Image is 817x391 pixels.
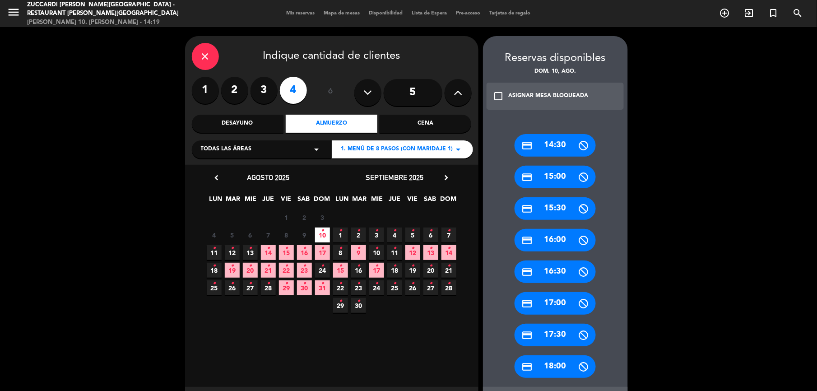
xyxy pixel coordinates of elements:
[208,194,223,209] span: LUN
[521,172,533,183] i: credit_card
[440,194,455,209] span: DOM
[442,173,451,182] i: chevron_right
[7,5,20,22] button: menu
[231,241,234,256] i: •
[483,50,628,67] div: Reservas disponibles
[279,228,294,242] span: 8
[316,77,345,108] div: ó
[370,194,385,209] span: MIE
[351,228,366,242] span: 2
[515,292,596,315] div: 17:00
[366,173,424,182] span: septiembre 2025
[485,11,535,16] span: Tarjetas de regalo
[320,11,365,16] span: Mapa de mesas
[279,263,294,278] span: 22
[231,259,234,273] i: •
[351,263,366,278] span: 16
[429,259,432,273] i: •
[365,11,408,16] span: Disponibilidad
[515,134,596,157] div: 14:30
[280,77,307,104] label: 4
[279,194,293,209] span: VIE
[720,8,730,19] i: add_circle_outline
[339,241,342,256] i: •
[793,8,803,19] i: search
[213,241,216,256] i: •
[521,298,533,309] i: credit_card
[333,228,348,242] span: 1
[447,223,450,238] i: •
[261,263,276,278] span: 21
[387,280,402,295] span: 25
[515,197,596,220] div: 15:30
[515,166,596,188] div: 15:00
[286,115,377,133] div: Almuerzo
[441,280,456,295] span: 28
[357,259,360,273] i: •
[423,280,438,295] span: 27
[405,263,420,278] span: 19
[429,241,432,256] i: •
[303,241,306,256] i: •
[285,259,288,273] i: •
[192,115,283,133] div: Desayuno
[285,276,288,291] i: •
[441,263,456,278] span: 21
[321,241,324,256] i: •
[339,223,342,238] i: •
[7,5,20,19] i: menu
[285,241,288,256] i: •
[339,276,342,291] i: •
[279,210,294,225] span: 1
[207,263,222,278] span: 18
[339,259,342,273] i: •
[393,259,396,273] i: •
[768,8,779,19] i: turned_in_not
[207,245,222,260] span: 11
[192,77,219,104] label: 1
[243,228,258,242] span: 6
[423,245,438,260] span: 13
[225,228,240,242] span: 5
[387,228,402,242] span: 4
[243,194,258,209] span: MIE
[393,223,396,238] i: •
[267,241,270,256] i: •
[375,259,378,273] i: •
[226,194,241,209] span: MAR
[243,263,258,278] span: 20
[369,263,384,278] span: 17
[411,259,414,273] i: •
[369,245,384,260] span: 10
[212,173,222,182] i: chevron_left
[447,276,450,291] i: •
[515,355,596,378] div: 18:00
[221,77,248,104] label: 2
[521,235,533,246] i: credit_card
[423,263,438,278] span: 20
[387,245,402,260] span: 11
[411,241,414,256] i: •
[315,245,330,260] span: 17
[405,194,420,209] span: VIE
[27,0,198,18] div: Zuccardi [PERSON_NAME][GEOGRAPHIC_DATA] - Restaurant [PERSON_NAME][GEOGRAPHIC_DATA]
[422,194,437,209] span: SAB
[387,194,402,209] span: JUE
[452,11,485,16] span: Pre-acceso
[744,8,755,19] i: exit_to_app
[315,228,330,242] span: 10
[207,228,222,242] span: 4
[375,276,378,291] i: •
[297,210,312,225] span: 2
[369,280,384,295] span: 24
[297,228,312,242] span: 9
[521,361,533,372] i: credit_card
[441,245,456,260] span: 14
[334,194,349,209] span: LUN
[261,280,276,295] span: 28
[405,245,420,260] span: 12
[279,280,294,295] span: 29
[321,259,324,273] i: •
[315,263,330,278] span: 24
[339,294,342,308] i: •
